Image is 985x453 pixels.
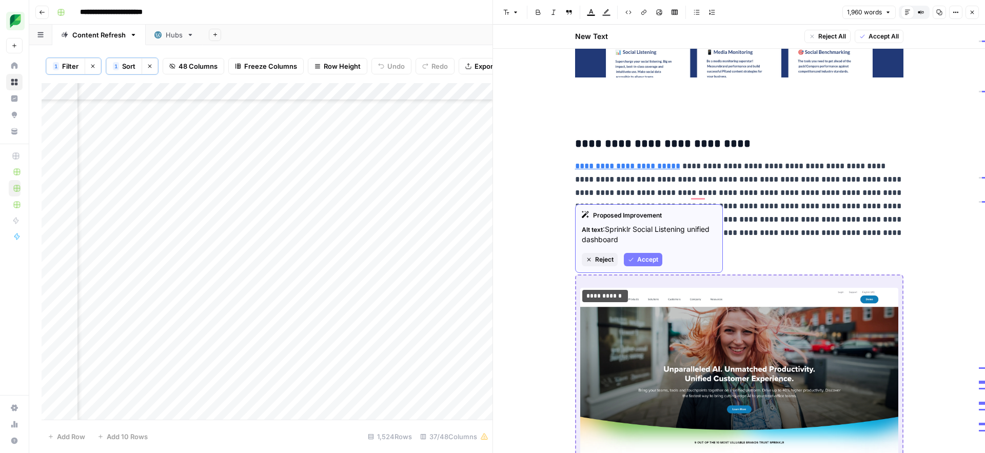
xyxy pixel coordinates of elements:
div: 1 [53,62,59,70]
span: Filter [62,61,78,71]
button: Add Row [42,428,91,445]
button: 1Filter [46,58,85,74]
li: : Sprinklr Social Listening unified dashboard [582,224,716,245]
button: Reject All [804,30,851,43]
button: 1Sort [106,58,142,74]
span: 1 [114,62,117,70]
button: Accept [624,253,662,266]
span: 1 [54,62,57,70]
img: SproutSocial Logo [6,12,25,30]
a: Insights [6,90,23,107]
div: Content Refresh [72,30,126,40]
span: Export CSV [475,61,511,71]
a: Opportunities [6,107,23,123]
a: Home [6,57,23,74]
span: Row Height [324,61,361,71]
span: Alt text [582,226,603,233]
span: Reject [595,255,614,264]
a: Hubs [146,25,203,45]
span: Add Row [57,431,85,442]
button: 48 Columns [163,58,224,74]
a: Browse [6,74,23,90]
span: Accept All [869,32,899,41]
button: Accept All [855,30,903,43]
span: Undo [387,61,405,71]
button: Workspace: SproutSocial [6,8,23,34]
span: Sort [122,61,135,71]
a: Settings [6,400,23,416]
button: 1,960 words [842,6,896,19]
button: Add 10 Rows [91,428,154,445]
button: Redo [416,58,455,74]
div: Proposed Improvement [582,211,716,220]
button: Undo [371,58,411,74]
button: Export CSV [459,58,518,74]
h2: New Text [575,31,608,42]
span: Reject All [818,32,846,41]
span: 1,960 words [847,8,882,17]
button: Row Height [308,58,367,74]
a: Your Data [6,123,23,140]
button: Help + Support [6,432,23,449]
a: Content Refresh [52,25,146,45]
div: 1,524 Rows [364,428,416,445]
a: Usage [6,416,23,432]
div: 37/48 Columns [416,428,493,445]
span: Redo [431,61,448,71]
span: Freeze Columns [244,61,297,71]
button: Reject [582,253,618,266]
div: Hubs [166,30,183,40]
div: 1 [113,62,119,70]
span: Accept [637,255,658,264]
span: 48 Columns [179,61,218,71]
button: Freeze Columns [228,58,304,74]
span: Add 10 Rows [107,431,148,442]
